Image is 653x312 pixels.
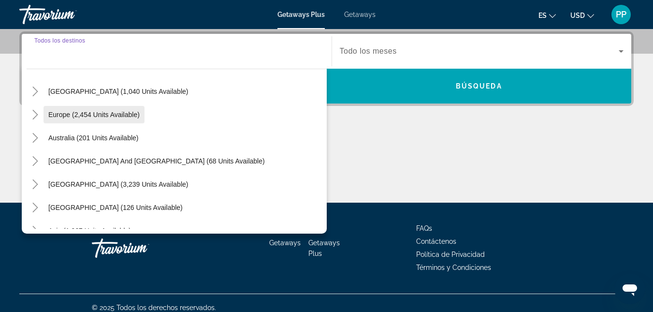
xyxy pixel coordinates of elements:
[44,176,193,193] button: [GEOGRAPHIC_DATA] (3,239 units available)
[340,47,397,55] span: Todo los meses
[44,129,144,147] button: Australia (201 units available)
[27,130,44,147] button: Toggle Australia (201 units available)
[44,83,193,100] button: [GEOGRAPHIC_DATA] (1,040 units available)
[19,2,116,27] a: Travorium
[570,8,594,22] button: Change currency
[48,227,131,235] span: Asia (1,967 units available)
[48,111,140,119] span: Europe (2,454 units available)
[416,264,491,271] a: Términos y Condiciones
[44,199,188,216] button: [GEOGRAPHIC_DATA] (126 units available)
[416,224,432,232] a: FAQs
[269,239,301,247] a: Getaways
[416,251,485,258] a: Política de Privacidad
[27,153,44,170] button: Toggle South Pacific and Oceania (68 units available)
[616,10,626,19] span: PP
[416,238,456,245] a: Contáctenos
[44,152,270,170] button: [GEOGRAPHIC_DATA] and [GEOGRAPHIC_DATA] (68 units available)
[327,69,632,104] button: Búsqueda
[44,106,145,123] button: Europe (2,454 units available)
[27,83,44,100] button: Toggle Caribbean & Atlantic Islands (1,040 units available)
[538,12,547,19] span: es
[308,239,340,257] a: Getaways Plus
[44,222,136,239] button: Asia (1,967 units available)
[48,157,265,165] span: [GEOGRAPHIC_DATA] and [GEOGRAPHIC_DATA] (68 units available)
[92,234,189,263] a: Travorium
[614,273,645,304] iframe: Botón para iniciar la ventana de mensajería
[27,176,44,193] button: Toggle South America (3,239 units available)
[538,8,556,22] button: Change language
[27,106,44,123] button: Toggle Europe (2,454 units available)
[48,204,183,211] span: [GEOGRAPHIC_DATA] (126 units available)
[27,199,44,216] button: Toggle Central America (126 units available)
[456,82,502,90] span: Búsqueda
[344,11,376,18] a: Getaways
[27,223,44,239] button: Toggle Asia (1,967 units available)
[34,37,85,44] span: Todos los destinos
[22,34,631,104] div: Search widget
[48,180,188,188] span: [GEOGRAPHIC_DATA] (3,239 units available)
[48,134,139,142] span: Australia (201 units available)
[609,4,634,25] button: User Menu
[48,88,188,95] span: [GEOGRAPHIC_DATA] (1,040 units available)
[277,11,325,18] a: Getaways Plus
[92,304,216,312] span: © 2025 Todos los derechos reservados.
[570,12,585,19] span: USD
